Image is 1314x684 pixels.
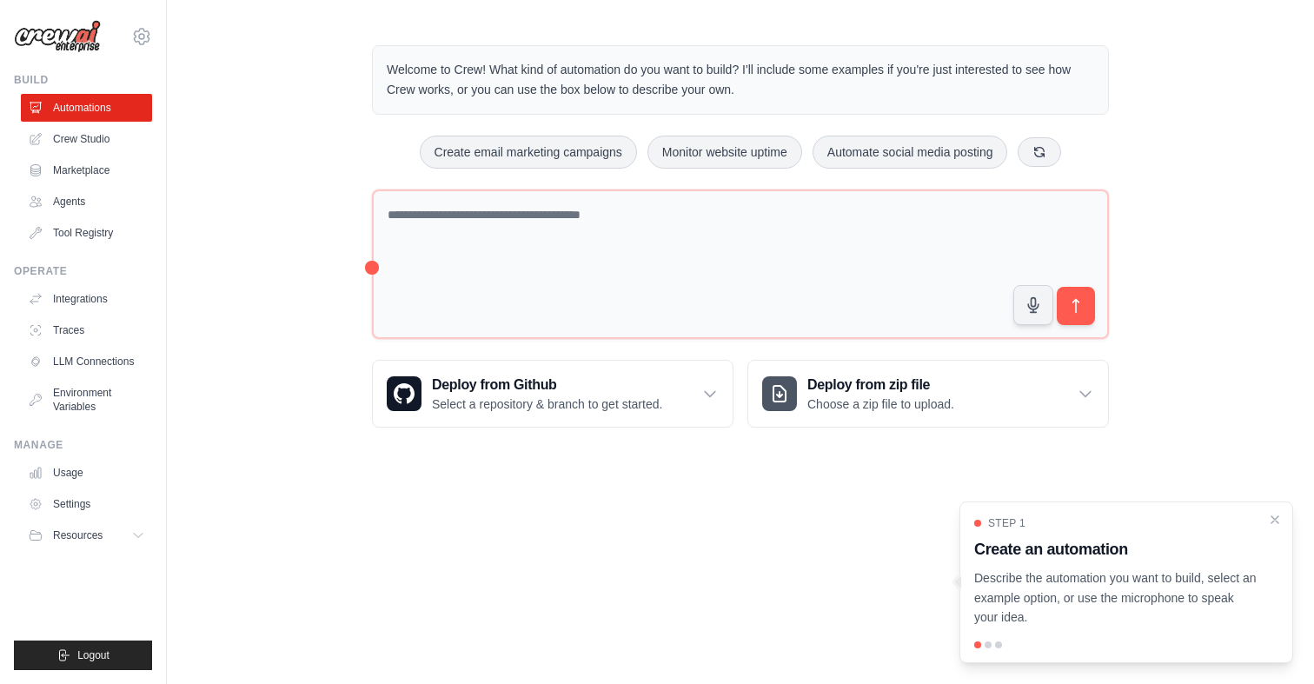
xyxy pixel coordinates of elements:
[807,375,954,395] h3: Deploy from zip file
[21,490,152,518] a: Settings
[387,60,1094,100] p: Welcome to Crew! What kind of automation do you want to build? I'll include some examples if you'...
[647,136,802,169] button: Monitor website uptime
[21,188,152,216] a: Agents
[432,375,662,395] h3: Deploy from Github
[988,516,1025,530] span: Step 1
[21,125,152,153] a: Crew Studio
[14,438,152,452] div: Manage
[813,136,1008,169] button: Automate social media posting
[21,285,152,313] a: Integrations
[21,156,152,184] a: Marketplace
[21,219,152,247] a: Tool Registry
[21,316,152,344] a: Traces
[807,395,954,413] p: Choose a zip file to upload.
[14,264,152,278] div: Operate
[21,521,152,549] button: Resources
[432,395,662,413] p: Select a repository & branch to get started.
[420,136,637,169] button: Create email marketing campaigns
[77,648,109,662] span: Logout
[1268,513,1282,527] button: Close walkthrough
[21,379,152,421] a: Environment Variables
[21,459,152,487] a: Usage
[14,20,101,53] img: Logo
[21,348,152,375] a: LLM Connections
[974,537,1258,561] h3: Create an automation
[974,568,1258,628] p: Describe the automation you want to build, select an example option, or use the microphone to spe...
[21,94,152,122] a: Automations
[14,641,152,670] button: Logout
[14,73,152,87] div: Build
[53,528,103,542] span: Resources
